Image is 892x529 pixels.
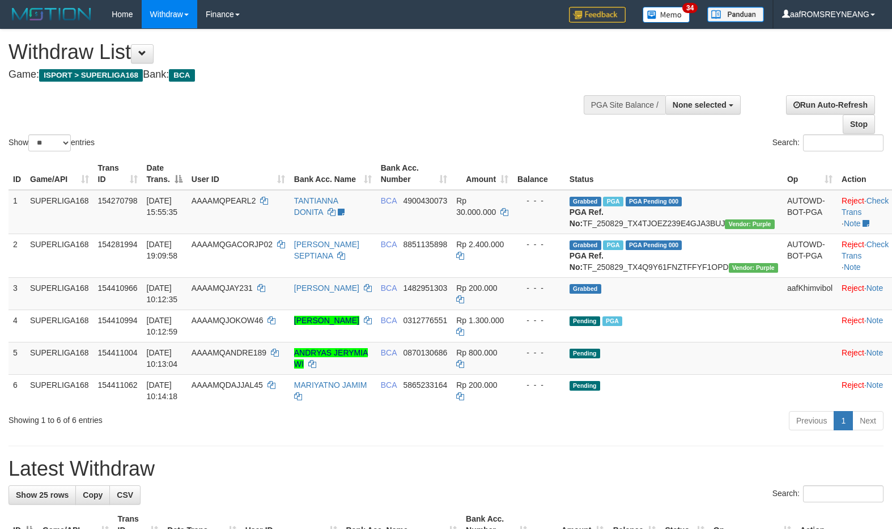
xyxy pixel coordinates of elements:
[789,411,834,430] a: Previous
[843,115,875,134] a: Stop
[866,380,883,390] a: Note
[147,240,178,260] span: [DATE] 19:09:58
[842,240,864,249] a: Reject
[403,348,447,357] span: Copy 0870130686 to clipboard
[852,411,883,430] a: Next
[569,7,626,23] img: Feedback.jpg
[403,316,447,325] span: Copy 0312776551 to clipboard
[570,208,604,228] b: PGA Ref. No:
[452,158,513,190] th: Amount: activate to sort column ascending
[28,134,71,151] select: Showentries
[403,196,447,205] span: Copy 4900430073 to clipboard
[729,263,778,273] span: Vendor URL: https://trx4.1velocity.biz
[26,342,94,374] td: SUPERLIGA168
[9,158,26,190] th: ID
[192,348,266,357] span: AAAAMQANDRE189
[866,348,883,357] a: Note
[26,158,94,190] th: Game/API: activate to sort column ascending
[192,240,273,249] span: AAAAMQGACORJP02
[98,240,138,249] span: 154281994
[842,316,864,325] a: Reject
[707,7,764,22] img: panduan.png
[570,240,601,250] span: Grabbed
[565,234,783,277] td: TF_250829_TX4Q9Y61FNZTFFYF1OPD
[403,380,447,390] span: Copy 5865233164 to clipboard
[376,158,452,190] th: Bank Acc. Number: activate to sort column ascending
[602,316,622,326] span: Marked by aafsoycanthlai
[9,234,26,277] td: 2
[9,6,95,23] img: MOTION_logo.png
[866,283,883,293] a: Note
[803,485,883,502] input: Search:
[290,158,376,190] th: Bank Acc. Name: activate to sort column ascending
[381,380,397,390] span: BCA
[294,316,359,325] a: [PERSON_NAME]
[9,277,26,310] td: 3
[147,348,178,369] span: [DATE] 10:13:04
[456,316,504,325] span: Rp 1.300.000
[98,283,138,293] span: 154410966
[570,251,604,272] b: PGA Ref. No:
[98,348,138,357] span: 154411004
[517,379,560,391] div: - - -
[9,41,583,64] h1: Withdraw List
[570,381,600,391] span: Pending
[26,190,94,234] td: SUPERLIGA168
[570,349,600,358] span: Pending
[381,196,397,205] span: BCA
[26,234,94,277] td: SUPERLIGA168
[381,348,397,357] span: BCA
[403,240,447,249] span: Copy 8851135898 to clipboard
[147,380,178,401] span: [DATE] 10:14:18
[75,485,110,505] a: Copy
[147,196,178,217] span: [DATE] 15:55:35
[513,158,565,190] th: Balance
[626,240,682,250] span: PGA Pending
[94,158,142,190] th: Trans ID: activate to sort column ascending
[9,410,363,426] div: Showing 1 to 6 of 6 entries
[517,239,560,250] div: - - -
[783,190,837,234] td: AUTOWD-BOT-PGA
[783,277,837,310] td: aafKhimvibol
[842,380,864,390] a: Reject
[725,219,774,229] span: Vendor URL: https://trx4.1velocity.biz
[381,240,397,249] span: BCA
[142,158,187,190] th: Date Trans.: activate to sort column descending
[665,95,741,115] button: None selected
[834,411,853,430] a: 1
[570,197,601,206] span: Grabbed
[9,374,26,407] td: 6
[9,458,883,480] h1: Latest Withdraw
[456,380,497,390] span: Rp 200.000
[842,240,889,260] a: Check Trans
[603,197,623,206] span: Marked by aafmaleo
[584,95,665,115] div: PGA Site Balance /
[456,196,496,217] span: Rp 30.000.000
[9,342,26,374] td: 5
[844,219,861,228] a: Note
[26,277,94,310] td: SUPERLIGA168
[294,348,368,369] a: ANDRYAS JERYMIA WI
[192,380,263,390] span: AAAAMQDAJJAL45
[98,196,138,205] span: 154270798
[9,485,76,505] a: Show 25 rows
[517,195,560,206] div: - - -
[772,485,883,502] label: Search:
[39,69,143,82] span: ISPORT > SUPERLIGA168
[842,348,864,357] a: Reject
[786,95,875,115] a: Run Auto-Refresh
[9,190,26,234] td: 1
[643,7,690,23] img: Button%20Memo.svg
[844,263,861,272] a: Note
[570,316,600,326] span: Pending
[147,316,178,336] span: [DATE] 10:12:59
[147,283,178,304] span: [DATE] 10:12:35
[26,374,94,407] td: SUPERLIGA168
[517,282,560,294] div: - - -
[109,485,141,505] a: CSV
[9,134,95,151] label: Show entries
[169,69,194,82] span: BCA
[294,196,338,217] a: TANTIANNA DONITA
[26,310,94,342] td: SUPERLIGA168
[783,234,837,277] td: AUTOWD-BOT-PGA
